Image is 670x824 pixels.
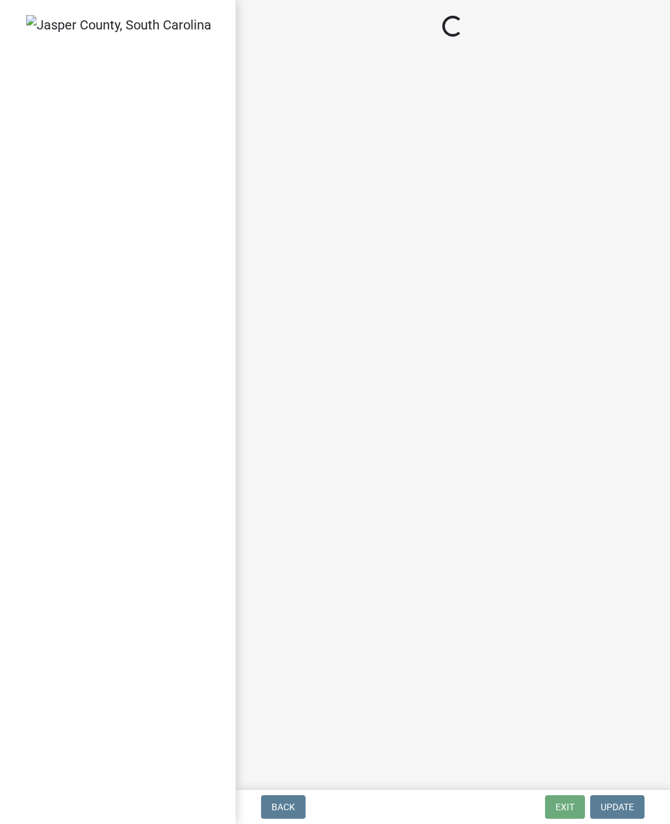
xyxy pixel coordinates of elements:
span: Back [272,802,295,812]
img: Jasper County, South Carolina [26,15,211,35]
button: Update [590,795,644,819]
span: Update [601,802,634,812]
button: Exit [545,795,585,819]
button: Back [261,795,306,819]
